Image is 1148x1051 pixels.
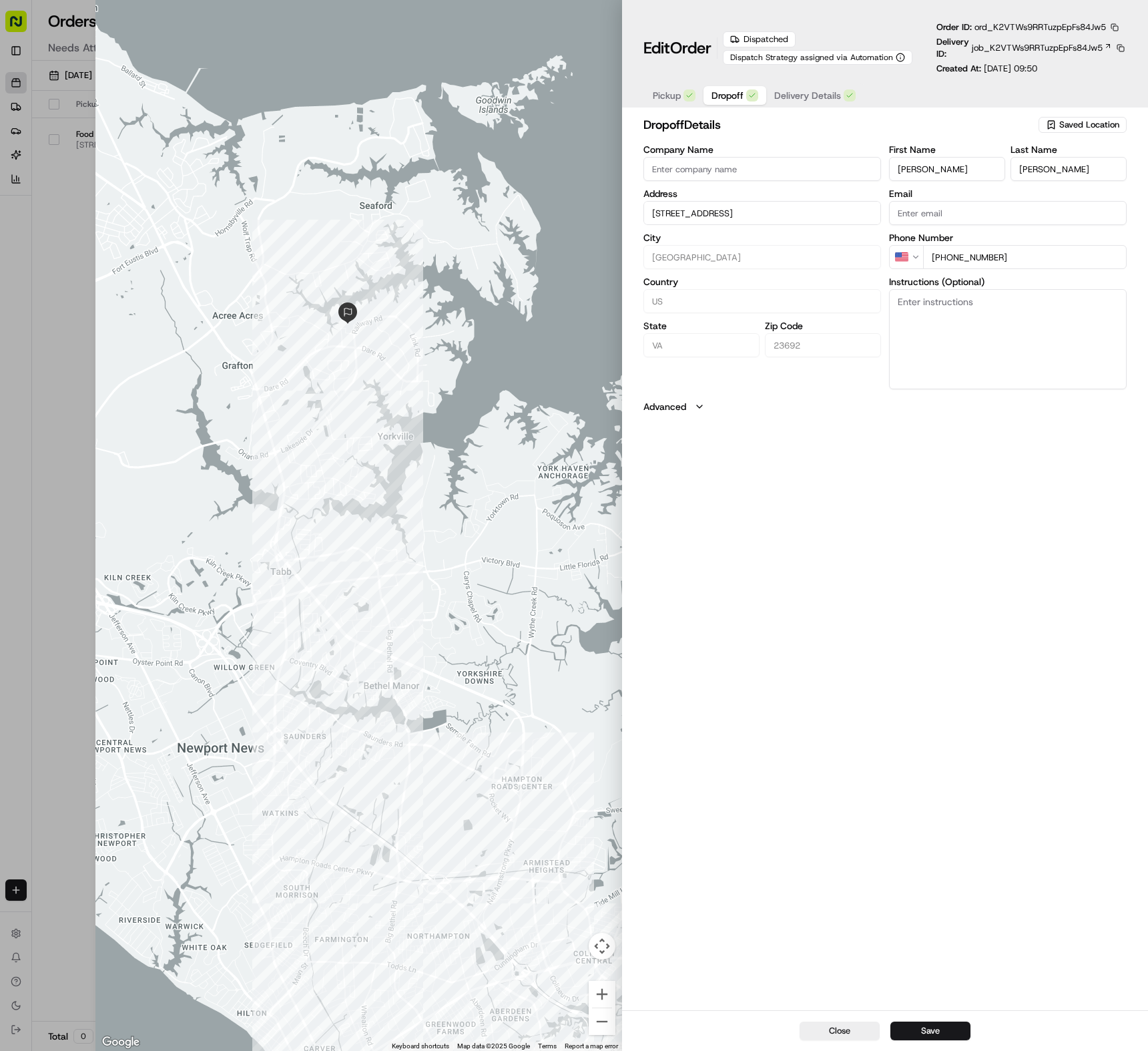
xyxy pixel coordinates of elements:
div: Start new chat [45,128,219,141]
input: Enter first name [889,157,1005,181]
p: Welcome 👋 [13,53,243,75]
button: Save [890,1022,970,1040]
h1: Edit [643,37,711,59]
input: Enter country [643,289,881,313]
label: Phone Number [889,233,1127,242]
span: Map data ©2025 Google [457,1042,530,1050]
label: Company Name [643,145,881,154]
span: Knowledge Base [27,194,102,207]
label: Zip Code [765,321,881,331]
span: Order [670,37,711,59]
span: Saved Location [1059,119,1119,131]
label: State [643,321,760,331]
div: We're available if you need us! [45,141,169,152]
button: Close [800,1022,880,1040]
button: Dispatch Strategy assigned via Automation [723,50,912,65]
input: Enter state [643,333,760,357]
span: Pylon [133,226,162,236]
button: Advanced [643,400,1127,413]
span: Dropoff [711,89,744,102]
div: 💻 [113,195,123,206]
input: Enter last name [1011,157,1127,181]
input: Enter zip code [765,333,881,357]
img: Google [99,1034,143,1051]
a: Terms (opens in new tab) [538,1042,557,1050]
input: Enter email [889,201,1127,225]
button: Zoom in [589,981,615,1008]
img: 1736555255976-a54dd68f-1ca7-489b-9aae-adbdc363a1c4 [13,128,37,152]
a: Report a map error [565,1042,618,1050]
button: Start new chat [227,132,243,148]
span: Delivery Details [774,89,841,102]
a: Powered byPylon [94,226,162,236]
a: Open this area in Google Maps (opens a new window) [99,1034,143,1051]
label: Advanced [643,400,686,413]
label: Instructions (Optional) [889,277,1127,286]
span: ord_K2VTWs9RRTuzpEpFs84Jw5 [974,21,1106,33]
label: Last Name [1011,145,1127,154]
label: Address [643,189,881,198]
label: Country [643,277,881,286]
button: Zoom out [589,1008,615,1035]
span: job_K2VTWs9RRTuzpEpFs84Jw5 [972,42,1103,54]
input: Enter company name [643,157,881,181]
input: Enter city [643,245,881,269]
input: Clear [35,86,220,100]
div: Dispatched [723,31,796,47]
label: City [643,233,881,242]
img: Nash [13,13,40,40]
div: 📗 [13,195,24,206]
label: Email [889,189,1127,198]
div: Delivery ID: [936,36,1127,60]
input: Enter phone number [923,245,1127,269]
h2: dropoff Details [643,116,1036,134]
span: API Documentation [126,194,214,207]
p: Created At: [936,63,1037,75]
button: Saved Location [1039,116,1127,134]
a: 💻API Documentation [107,188,220,212]
input: 210 Jethro Ln, Yorktown, VA 23692, USA [643,201,881,225]
span: Pickup [653,89,681,102]
button: Map camera controls [589,933,615,960]
span: Dispatch Strategy assigned via Automation [730,52,893,63]
span: [DATE] 09:50 [984,63,1037,74]
a: job_K2VTWs9RRTuzpEpFs84Jw5 [972,42,1112,54]
button: Keyboard shortcuts [392,1042,449,1051]
a: 📗Knowledge Base [8,188,107,212]
p: Order ID: [936,21,1106,33]
label: First Name [889,145,1005,154]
